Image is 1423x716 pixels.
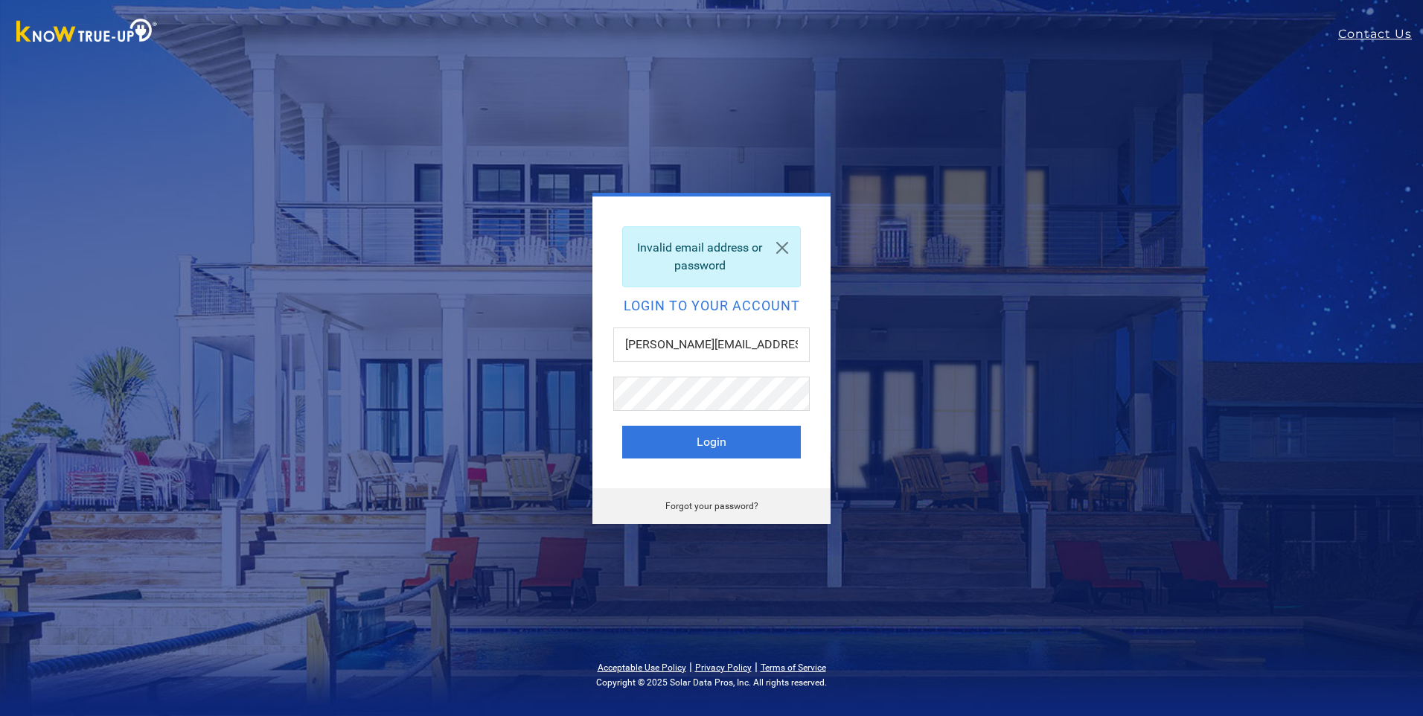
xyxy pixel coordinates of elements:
a: Privacy Policy [695,662,752,673]
div: Invalid email address or password [622,226,801,287]
span: | [689,659,692,674]
h2: Login to your account [622,299,801,313]
a: Terms of Service [761,662,826,673]
a: Contact Us [1338,25,1423,43]
button: Login [622,426,801,458]
span: | [755,659,758,674]
a: Close [764,227,800,269]
input: Email [613,327,810,362]
a: Acceptable Use Policy [598,662,686,673]
a: Forgot your password? [665,501,758,511]
img: Know True-Up [9,16,165,49]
